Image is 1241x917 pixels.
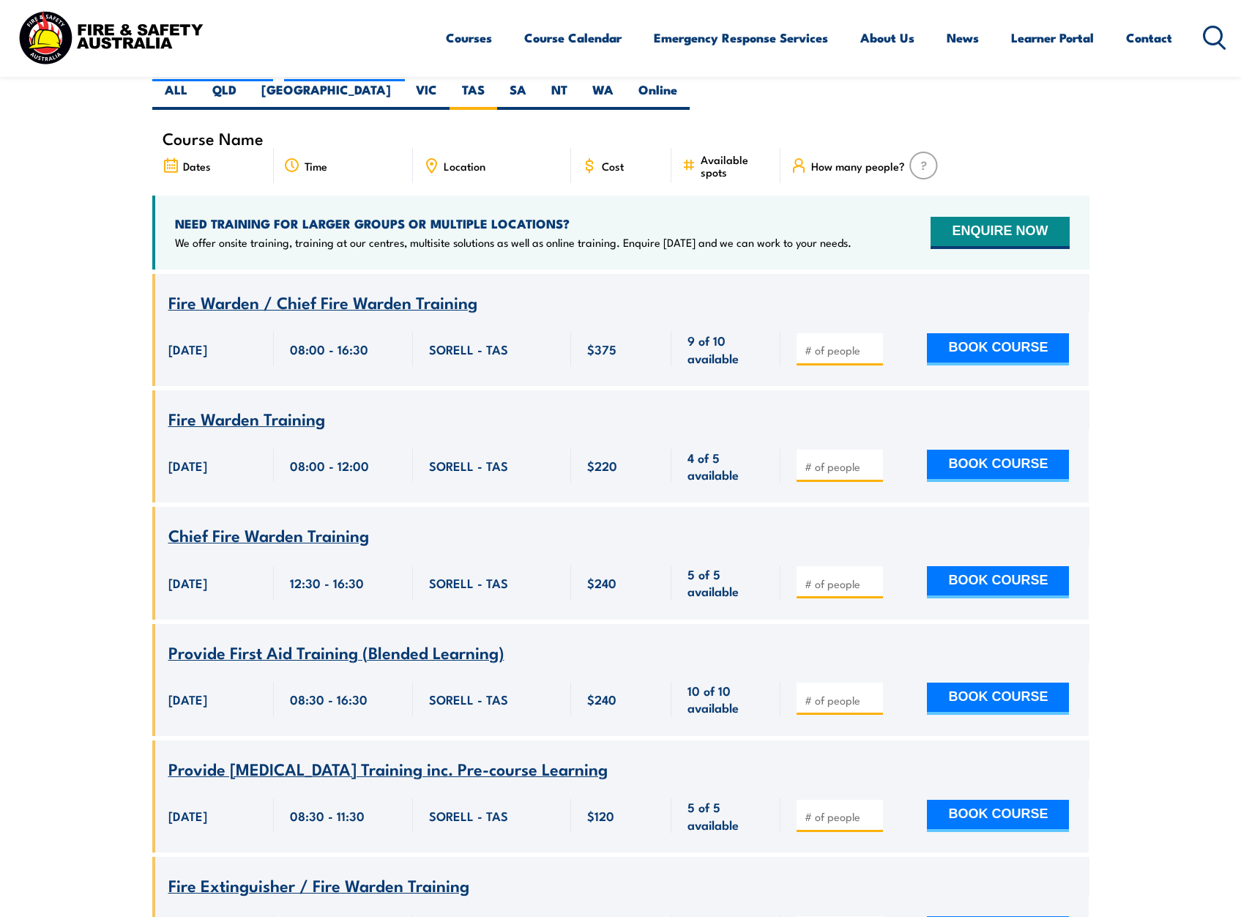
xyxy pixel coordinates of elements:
span: SORELL - TAS [429,457,508,474]
input: # of people [805,459,878,474]
label: VIC [403,81,450,110]
h4: NEED TRAINING FOR LARGER GROUPS OR MULTIPLE LOCATIONS? [175,215,851,231]
span: Fire Warden Training [168,406,325,431]
a: Course Calendar [524,18,622,57]
input: # of people [805,576,878,591]
span: 08:00 - 12:00 [290,457,369,474]
label: TAS [450,81,497,110]
span: [DATE] [168,574,207,591]
span: Cost [602,160,624,172]
span: Dates [183,160,211,172]
label: Online [626,81,690,110]
span: 12:30 - 16:30 [290,574,364,591]
button: BOOK COURSE [927,683,1069,715]
span: 08:00 - 16:30 [290,341,368,357]
input: # of people [805,693,878,708]
span: Time [305,160,327,172]
span: Fire Warden / Chief Fire Warden Training [168,289,477,314]
a: Fire Warden / Chief Fire Warden Training [168,294,477,312]
span: $240 [587,691,616,708]
button: BOOK COURSE [927,450,1069,482]
span: Fire Extinguisher / Fire Warden Training [168,872,469,897]
a: Fire Warden Training [168,410,325,428]
span: SORELL - TAS [429,341,508,357]
a: Provide [MEDICAL_DATA] Training inc. Pre-course Learning [168,760,608,779]
a: News [947,18,979,57]
span: 9 of 10 available [687,332,764,366]
a: Provide First Aid Training (Blended Learning) [168,644,504,662]
span: [DATE] [168,691,207,708]
span: Provide [MEDICAL_DATA] Training inc. Pre-course Learning [168,756,608,781]
span: 10 of 10 available [687,682,764,716]
span: 5 of 5 available [687,565,764,600]
p: We offer onsite training, training at our centres, multisite solutions as well as online training... [175,235,851,250]
label: SA [497,81,539,110]
span: Available spots [701,153,770,178]
span: 5 of 5 available [687,798,764,833]
button: BOOK COURSE [927,566,1069,598]
a: Courses [446,18,492,57]
span: Chief Fire Warden Training [168,522,369,547]
span: How many people? [811,160,905,172]
span: $375 [587,341,616,357]
span: $220 [587,457,617,474]
span: SORELL - TAS [429,574,508,591]
span: [DATE] [168,341,207,357]
span: SORELL - TAS [429,807,508,824]
span: $240 [587,574,616,591]
a: About Us [860,18,914,57]
input: # of people [805,809,878,824]
span: SORELL - TAS [429,691,508,708]
span: Location [444,160,485,172]
button: ENQUIRE NOW [931,217,1069,249]
button: BOOK COURSE [927,800,1069,832]
span: [DATE] [168,457,207,474]
a: Chief Fire Warden Training [168,527,369,545]
span: $120 [587,807,614,824]
label: ALL [152,81,200,110]
span: [DATE] [168,807,207,824]
span: 08:30 - 11:30 [290,807,365,824]
a: Learner Portal [1011,18,1094,57]
a: Emergency Response Services [654,18,828,57]
label: [GEOGRAPHIC_DATA] [249,81,403,110]
a: Contact [1126,18,1172,57]
span: Provide First Aid Training (Blended Learning) [168,639,504,664]
span: Course Name [163,132,264,144]
span: 08:30 - 16:30 [290,691,368,708]
input: # of people [805,343,878,357]
label: QLD [200,81,249,110]
span: 4 of 5 available [687,449,764,483]
a: Fire Extinguisher / Fire Warden Training [168,877,469,895]
label: NT [539,81,580,110]
button: BOOK COURSE [927,333,1069,365]
label: WA [580,81,626,110]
